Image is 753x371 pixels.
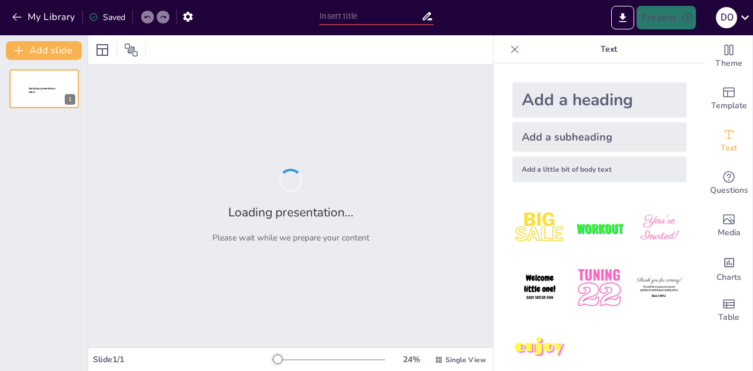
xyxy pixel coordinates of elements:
input: Insert title [319,8,421,25]
div: Layout [93,41,112,59]
p: Please wait while we prepare your content [212,232,369,243]
div: Get real-time input from your audience [705,162,752,205]
div: Add a table [705,289,752,332]
span: Media [718,226,741,239]
img: 6.jpeg [632,260,687,315]
div: Add images, graphics, shapes or video [705,205,752,247]
img: 3.jpeg [632,201,687,256]
button: Add slide [6,41,82,60]
span: Table [718,311,739,324]
span: Position [124,43,138,57]
span: Sendsteps presentation editor [29,87,55,93]
h2: Loading presentation... [228,204,354,220]
div: 1 [65,94,75,105]
img: 4.jpeg [512,260,567,315]
span: Single View [445,355,486,365]
span: Template [711,99,747,112]
div: Add a little bit of body text [512,156,687,182]
p: Text [524,35,694,63]
button: My Library [9,8,80,26]
span: Questions [710,184,748,197]
div: 1 [9,69,79,108]
img: 5.jpeg [572,260,627,315]
div: Add a subheading [512,122,687,152]
span: Theme [715,57,742,70]
div: Saved [89,12,125,23]
div: Add ready made slides [705,78,752,120]
div: Add a heading [512,82,687,118]
img: 2.jpeg [572,201,627,256]
div: Add text boxes [705,120,752,162]
button: D O [716,6,737,29]
div: D O [716,7,737,28]
div: Slide 1 / 1 [93,354,272,365]
span: Charts [717,271,741,284]
button: Export to PowerPoint [611,6,634,29]
div: 24 % [397,354,425,365]
div: Change the overall theme [705,35,752,78]
button: Present [637,6,695,29]
span: Text [721,142,737,155]
div: Add charts and graphs [705,247,752,289]
img: 1.jpeg [512,201,567,256]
